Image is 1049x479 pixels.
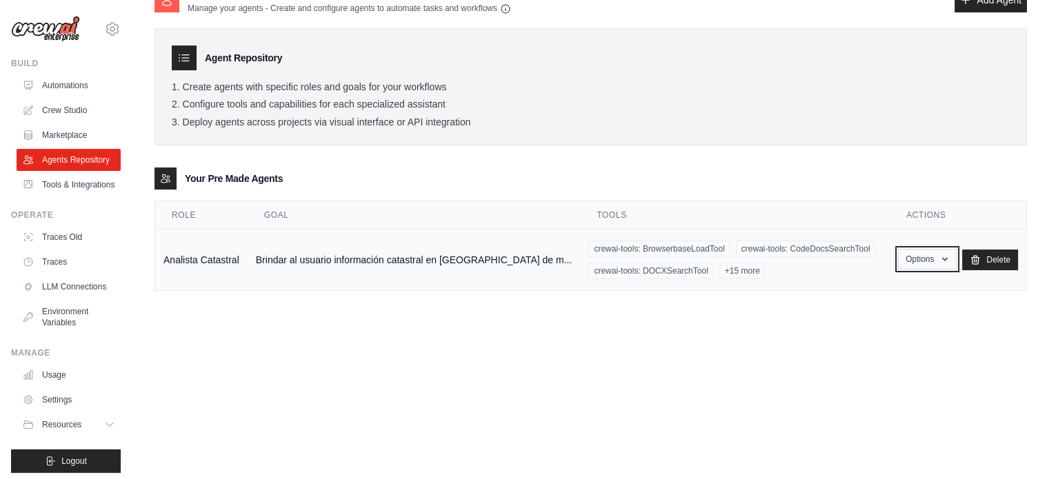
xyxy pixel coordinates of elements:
a: Traces Old [17,226,121,248]
th: Goal [248,201,581,230]
th: Tools [580,201,890,230]
td: Analista Catastral [155,230,248,291]
p: Manage your agents - Create and configure agents to automate tasks and workflows [188,3,511,14]
img: Logo [11,16,80,42]
th: Role [155,201,248,230]
a: Automations [17,74,121,96]
iframe: Chat Widget [980,413,1049,479]
span: crewai-tools: DOCXSearchTool [588,263,713,279]
a: Marketplace [17,124,121,146]
a: LLM Connections [17,276,121,298]
button: Resources [17,414,121,436]
div: Operate [11,210,121,221]
span: +15 more [719,263,766,279]
a: Traces [17,251,121,273]
h3: Your Pre Made Agents [185,172,283,185]
span: crewai-tools: BrowserbaseLoadTool [588,241,730,257]
a: Crew Studio [17,99,121,121]
h3: Agent Repository [205,51,282,65]
a: Settings [17,389,121,411]
li: Deploy agents across projects via visual interface or API integration [172,116,1010,129]
button: Logout [11,449,121,473]
li: Configure tools and capabilities for each specialized assistant [172,99,1010,111]
div: Manage [11,347,121,358]
a: Agents Repository [17,149,121,171]
a: Delete [962,249,1018,270]
span: crewai-tools: CodeDocsSearchTool [736,241,876,257]
th: Actions [890,201,1026,230]
li: Create agents with specific roles and goals for your workflows [172,81,1010,94]
a: Tools & Integrations [17,174,121,196]
span: Logout [61,456,87,467]
a: Usage [17,364,121,386]
button: Options [898,249,957,269]
a: Environment Variables [17,300,121,334]
span: Resources [42,419,81,430]
td: Brindar al usuario información catastral en [GEOGRAPHIC_DATA] de m... [248,230,581,291]
div: Build [11,58,121,69]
